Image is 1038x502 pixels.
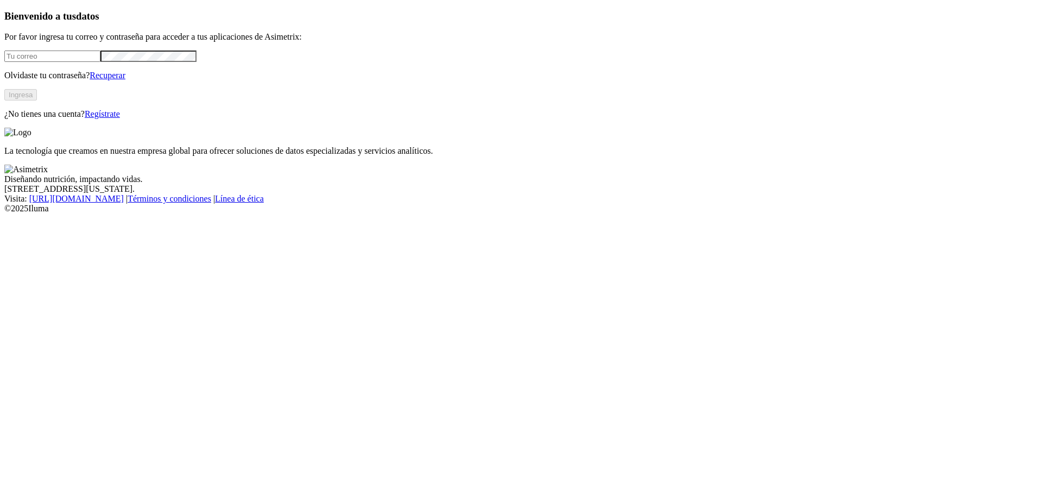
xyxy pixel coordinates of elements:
a: Términos y condiciones [128,194,211,203]
div: Visita : | | [4,194,1034,204]
h3: Bienvenido a tus [4,10,1034,22]
a: Línea de ética [215,194,264,203]
p: Olvidaste tu contraseña? [4,71,1034,80]
div: © 2025 Iluma [4,204,1034,214]
div: Diseñando nutrición, impactando vidas. [4,174,1034,184]
div: [STREET_ADDRESS][US_STATE]. [4,184,1034,194]
p: ¿No tienes una cuenta? [4,109,1034,119]
input: Tu correo [4,51,100,62]
p: Por favor ingresa tu correo y contraseña para acceder a tus aplicaciones de Asimetrix: [4,32,1034,42]
span: datos [76,10,99,22]
img: Logo [4,128,31,137]
a: Regístrate [85,109,120,118]
button: Ingresa [4,89,37,101]
a: [URL][DOMAIN_NAME] [29,194,124,203]
p: La tecnología que creamos en nuestra empresa global para ofrecer soluciones de datos especializad... [4,146,1034,156]
img: Asimetrix [4,165,48,174]
a: Recuperar [90,71,125,80]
